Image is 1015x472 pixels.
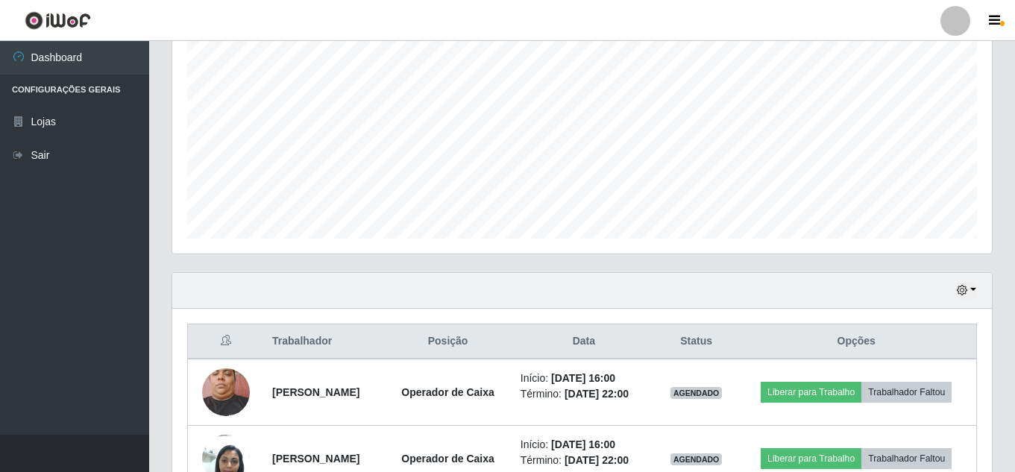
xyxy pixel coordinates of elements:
span: AGENDADO [670,387,723,399]
button: Trabalhador Faltou [861,448,952,469]
img: 1725884204403.jpeg [202,360,250,424]
strong: Operador de Caixa [401,386,494,398]
li: Término: [521,453,647,468]
li: Término: [521,386,647,402]
button: Trabalhador Faltou [861,382,952,403]
th: Trabalhador [263,324,384,359]
strong: [PERSON_NAME] [272,453,359,465]
th: Opções [736,324,976,359]
img: CoreUI Logo [25,11,91,30]
time: [DATE] 22:00 [565,388,629,400]
time: [DATE] 16:00 [551,372,615,384]
th: Posição [384,324,511,359]
strong: [PERSON_NAME] [272,386,359,398]
time: [DATE] 22:00 [565,454,629,466]
strong: Operador de Caixa [401,453,494,465]
th: Data [512,324,656,359]
li: Início: [521,371,647,386]
time: [DATE] 16:00 [551,438,615,450]
th: Status [656,324,736,359]
button: Liberar para Trabalho [761,382,861,403]
span: AGENDADO [670,453,723,465]
li: Início: [521,437,647,453]
button: Liberar para Trabalho [761,448,861,469]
